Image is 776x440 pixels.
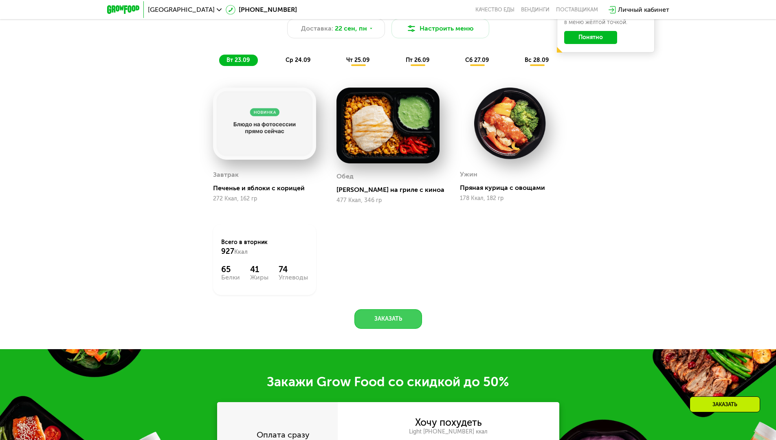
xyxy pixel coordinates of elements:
div: 178 Ккал, 182 гр [460,195,563,202]
div: Хочу похудеть [415,418,482,427]
a: Вендинги [521,7,550,13]
div: Всего в вторник [221,238,308,256]
span: пт 26.09 [406,57,429,64]
span: сб 27.09 [465,57,489,64]
span: Ккал [234,249,248,255]
div: Пряная курица с овощами [460,184,569,192]
a: Качество еды [475,7,514,13]
a: [PHONE_NUMBER] [226,5,297,15]
span: 22 сен, пн [335,24,367,33]
div: Жиры [250,274,268,281]
span: вт 23.09 [226,57,250,64]
div: Обед [336,170,354,183]
span: вс 28.09 [525,57,549,64]
div: Углеводы [279,274,308,281]
span: ср 24.09 [286,57,310,64]
div: 41 [250,264,268,274]
div: 477 Ккал, 346 гр [336,197,440,204]
div: [PERSON_NAME] на гриле с киноа [336,186,446,194]
span: Доставка: [301,24,333,33]
div: 74 [279,264,308,274]
button: Заказать [354,309,422,329]
div: Завтрак [213,169,239,181]
div: 65 [221,264,240,274]
div: Печенье и яблоки с корицей [213,184,323,192]
div: Заказать [690,396,760,412]
div: 272 Ккал, 162 гр [213,196,316,202]
button: Настроить меню [391,19,489,38]
div: поставщикам [556,7,598,13]
span: [GEOGRAPHIC_DATA] [148,7,215,13]
div: Ужин [460,168,477,180]
span: чт 25.09 [346,57,369,64]
span: 927 [221,247,234,256]
div: Личный кабинет [618,5,669,15]
div: Light [PHONE_NUMBER] ккал [338,428,559,436]
div: Белки [221,274,240,281]
div: Заменённые блюда пометили в меню жёлтой точкой. [564,14,647,25]
button: Понятно [564,31,617,44]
